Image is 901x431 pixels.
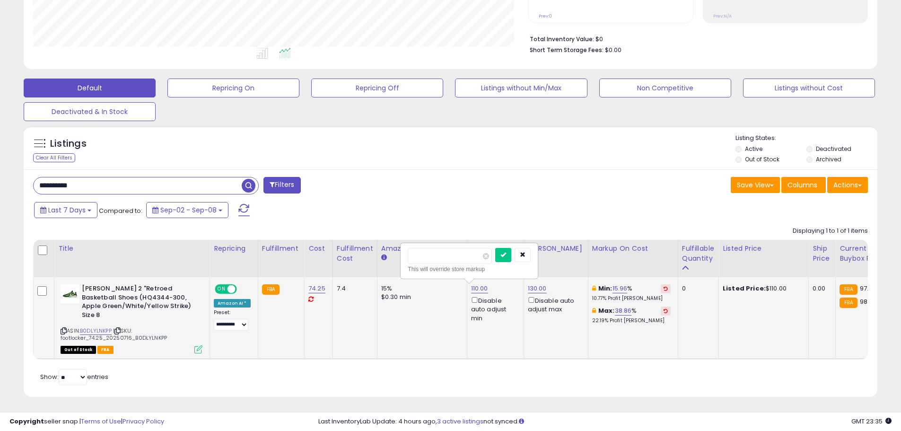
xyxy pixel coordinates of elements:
b: [PERSON_NAME] 2 "Retroed Basketball Shoes (HQ4344-300, Apple Green/White/Yellow Strike) Size 8 [82,284,197,322]
div: Fulfillment Cost [337,244,373,264]
small: FBA [840,284,857,295]
button: Columns [781,177,826,193]
b: Total Inventory Value: [530,35,594,43]
div: Last InventoryLab Update: 4 hours ago, not synced. [318,417,892,426]
div: Amazon Fees [381,244,463,254]
button: Listings without Cost [743,79,875,97]
li: $0 [530,33,861,44]
strong: Copyright [9,417,44,426]
b: Short Term Storage Fees: [530,46,604,54]
b: Max: [598,306,615,315]
div: Disable auto adjust max [528,295,581,314]
b: Min: [598,284,612,293]
small: Amazon Fees. [381,254,387,262]
a: Privacy Policy [122,417,164,426]
div: % [592,307,671,324]
button: Default [24,79,156,97]
a: Terms of Use [81,417,121,426]
div: Listed Price [723,244,805,254]
button: Last 7 Days [34,202,97,218]
img: 31LV3Uq12aL._SL40_.jpg [61,284,79,303]
div: % [592,284,671,302]
button: Save View [731,177,780,193]
span: 97.95 [860,284,876,293]
button: Listings without Min/Max [455,79,587,97]
button: Filters [263,177,300,194]
div: Fulfillment [262,244,300,254]
b: Listed Price: [723,284,766,293]
label: Deactivated [816,145,851,153]
div: Preset: [214,309,251,331]
button: Deactivated & In Stock [24,102,156,121]
div: Ship Price [813,244,831,264]
div: This will override store markup [408,264,531,274]
p: 22.19% Profit [PERSON_NAME] [592,317,671,324]
a: 110.00 [471,284,488,293]
span: | SKU: footlocker_74.25_20250716_B0DLYLNKPP [61,327,167,341]
small: Prev: 0 [539,13,552,19]
div: [PERSON_NAME] [528,244,584,254]
div: 0 [682,284,711,293]
span: Compared to: [99,206,142,215]
span: Sep-02 - Sep-08 [160,205,217,215]
th: The percentage added to the cost of goods (COGS) that forms the calculator for Min & Max prices. [588,240,678,277]
div: $110.00 [723,284,801,293]
span: All listings that are currently out of stock and unavailable for purchase on Amazon [61,346,96,354]
span: Last 7 Days [48,205,86,215]
div: Disable auto adjust min [471,295,516,323]
span: 98 [860,297,867,306]
label: Out of Stock [745,155,779,163]
div: Current Buybox Price [840,244,888,264]
label: Active [745,145,762,153]
div: seller snap | | [9,417,164,426]
p: 10.77% Profit [PERSON_NAME] [592,295,671,302]
span: OFF [236,285,251,293]
span: 2025-09-16 23:35 GMT [851,417,892,426]
a: 130.00 [528,284,547,293]
button: Repricing On [167,79,299,97]
div: 0.00 [813,284,828,293]
button: Actions [827,177,868,193]
div: Amazon AI * [214,299,251,308]
div: Cost [308,244,329,254]
a: 3 active listings [437,417,483,426]
span: Show: entries [40,372,108,381]
span: $0.00 [605,45,621,54]
button: Repricing Off [311,79,443,97]
button: Non Competitive [599,79,731,97]
span: ON [216,285,227,293]
a: 15.96 [612,284,628,293]
a: B0DLYLNKPP [80,327,112,335]
p: Listing States: [735,134,877,143]
div: Repricing [214,244,254,254]
label: Archived [816,155,841,163]
div: Clear All Filters [33,153,75,162]
div: Title [58,244,206,254]
span: FBA [97,346,114,354]
small: Prev: N/A [713,13,732,19]
button: Sep-02 - Sep-08 [146,202,228,218]
div: Markup on Cost [592,244,674,254]
a: 38.86 [615,306,632,316]
small: FBA [262,284,280,295]
span: Columns [787,180,817,190]
a: 74.25 [308,284,325,293]
small: FBA [840,298,857,308]
div: 7.4 [337,284,370,293]
div: $0.30 min [381,293,460,301]
div: 15% [381,284,460,293]
div: ASIN: [61,284,202,352]
h5: Listings [50,137,87,150]
div: Fulfillable Quantity [682,244,715,264]
div: Displaying 1 to 1 of 1 items [793,227,868,236]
